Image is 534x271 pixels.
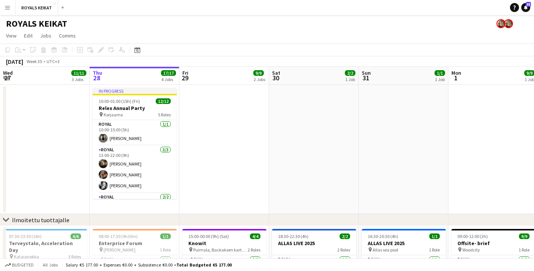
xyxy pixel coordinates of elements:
span: Woodcity [462,247,480,253]
span: 5 Roles [158,112,171,117]
a: Comms [56,31,79,41]
span: 2 Roles [337,247,350,253]
a: Jobs [37,31,54,41]
span: 1 [450,74,461,82]
span: Jobs [40,32,51,39]
span: 31 [361,74,371,82]
span: 1 Role [519,247,529,253]
span: 10:00-01:00 (15h) (Fri) [99,98,140,104]
span: 9/9 [253,70,264,76]
span: [PERSON_NAME] [104,247,135,253]
span: Sun [362,69,371,76]
span: Korjaamo [104,112,123,117]
h3: ALLAS LIVE 2025 [362,240,446,247]
span: Katajanokka [14,254,39,259]
span: 30 [271,74,280,82]
div: 2 Jobs [254,77,265,82]
h3: Enterprise Forum [93,240,177,247]
span: Budgeted [12,262,34,268]
span: 4/4 [250,233,260,239]
div: In progress [93,88,177,94]
div: Salary €5 177.00 + Expenses €0.00 + Subsistence €0.00 = [66,262,232,268]
span: Week 35 [25,59,44,64]
a: Edit [21,31,36,41]
span: 07:30-23:30 (16h) [9,233,42,239]
app-user-avatar: Pauliina Aalto [496,19,505,28]
span: Sat [272,69,280,76]
span: Puimala, Backaksen kartano [193,247,248,253]
div: 1 Job [435,77,445,82]
span: 2 Roles [248,247,260,253]
span: 16:30-20:30 (4h) [368,233,398,239]
span: 17/17 [161,70,176,76]
span: Fri [182,69,188,76]
span: Comms [59,32,76,39]
span: 3 Roles [68,254,81,259]
span: 1/1 [160,233,171,239]
span: 27 [2,74,13,82]
div: Ilmoitettu tuottajalle [12,216,69,224]
h3: Terveystalo, Acceleration Day [3,240,87,253]
span: 28 [92,74,102,82]
span: Total Budgeted €5 177.00 [176,262,232,268]
h3: ALLAS LIVE 2025 [272,240,356,247]
span: 1/1 [435,70,445,76]
span: 55 [526,2,531,7]
app-job-card: In progress10:00-01:00 (15h) (Fri)12/12Relex Annual Party Korjaamo5 RolesRoyal1/110:00-15:00 (5h)... [93,88,177,199]
span: 15:00-00:00 (9h) (Sat) [188,233,229,239]
div: UTC+3 [47,59,60,64]
span: 18:30-22:30 (4h) [278,233,308,239]
span: Mon [451,69,461,76]
span: Allas sea pool [373,247,398,253]
app-card-role: Royal2/2 [93,193,177,229]
span: Wed [3,69,13,76]
a: View [3,31,20,41]
span: 2/2 [345,70,355,76]
app-card-role: Royal3/313:00-22:00 (9h)[PERSON_NAME][PERSON_NAME][PERSON_NAME] [93,146,177,193]
span: 08:00-17:30 (9h30m) [99,233,138,239]
button: ROYALS KEIKAT [15,0,58,15]
span: Edit [24,32,33,39]
span: 9/9 [519,233,529,239]
div: 4 Jobs [161,77,176,82]
div: 3 Jobs [72,77,86,82]
span: View [6,32,17,39]
span: 2/2 [340,233,350,239]
span: 1 Role [429,247,440,253]
span: 11/11 [71,70,86,76]
app-card-role: Royal1/110:00-15:00 (5h)[PERSON_NAME] [93,120,177,146]
h3: Knowit [182,240,266,247]
span: Thu [93,69,102,76]
span: 6/6 [71,233,81,239]
h1: ROYALS KEIKAT [6,18,67,29]
div: 1 Job [345,77,355,82]
div: [DATE] [6,58,23,65]
span: 29 [181,74,188,82]
button: Budgeted [4,261,35,269]
span: 1 Role [160,247,171,253]
app-user-avatar: Pauliina Aalto [504,19,513,28]
span: 09:00-12:00 (3h) [457,233,488,239]
h3: Relex Annual Party [93,105,177,111]
span: 1/1 [429,233,440,239]
a: 55 [521,3,530,12]
span: All jobs [41,262,59,268]
span: 12/12 [156,98,171,104]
